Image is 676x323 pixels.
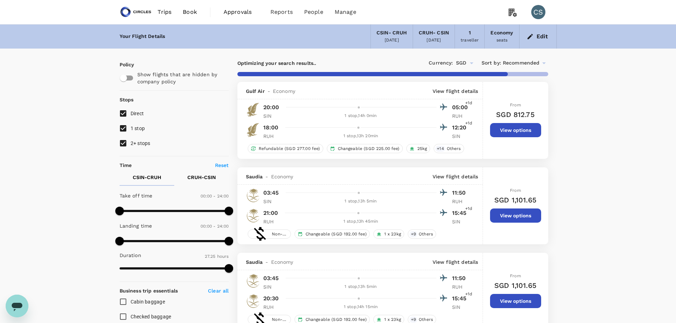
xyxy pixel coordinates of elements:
[120,222,152,229] p: Landing time
[263,294,279,303] p: 20:30
[183,8,197,16] span: Book
[120,4,152,20] img: Circles
[482,59,501,67] span: Sort by :
[452,218,470,225] p: SIN
[433,88,478,95] p: View flight details
[494,280,537,291] h6: SGD 1,101.65
[465,291,472,298] span: +1d
[224,8,259,16] span: Approvals
[285,198,436,205] div: 1 stop , 13h 5min
[465,205,472,212] span: +1d
[133,174,161,181] p: CSIN - CRUH
[429,59,453,67] span: Currency :
[434,144,464,153] div: +14Others
[120,61,126,68] p: Policy
[246,188,260,202] img: SV
[263,274,279,283] p: 03:45
[187,174,216,181] p: CRUH - CSIN
[452,133,470,140] p: SIN
[444,146,464,152] span: Others
[465,100,472,107] span: +1d
[490,294,541,308] button: View options
[263,198,281,205] p: SIN
[373,229,404,239] div: 1 x 23kg
[237,60,393,67] p: Optimizing your search results..
[452,209,470,217] p: 15:45
[263,103,279,112] p: 20:00
[205,254,229,259] span: 27.25 hours
[467,58,477,68] button: Open
[285,283,436,290] div: 1 stop , 13h 5min
[246,103,260,117] img: GF
[6,295,28,317] iframe: Button to launch messaging window
[273,88,295,95] span: Economy
[490,123,541,137] button: View options
[510,102,521,107] span: From
[416,231,436,237] span: Others
[414,146,430,152] span: 25kg
[131,299,165,305] span: Cabin baggage
[131,126,145,131] span: 1 stop
[452,283,470,290] p: RUH
[269,317,290,323] span: Non-refundable
[120,97,134,102] strong: Stops
[503,59,540,67] span: Recommended
[131,111,144,116] span: Direct
[452,274,470,283] p: 11:50
[246,258,263,266] span: Saudia
[200,224,229,229] span: 00:00 - 24:00
[270,8,293,16] span: Reports
[271,173,293,180] span: Economy
[416,317,436,323] span: Others
[263,303,281,311] p: RUH
[256,146,323,152] span: Refundable (SGD 277.00 fee)
[410,317,417,323] span: + 9
[120,288,178,294] strong: Business trip essentials
[263,283,281,290] p: SIN
[131,314,171,319] span: Checked baggage
[531,5,545,19] div: CS
[285,218,436,225] div: 1 stop , 13h 45min
[246,88,265,95] span: Gulf Air
[452,294,470,303] p: 15:45
[131,140,150,146] span: 2+ stops
[285,303,436,311] div: 1 stop , 14h 15min
[381,231,404,237] span: 1 x 23kg
[246,274,260,288] img: SV
[303,231,369,237] span: Changeable (SGD 192.00 fee)
[304,8,323,16] span: People
[327,144,403,153] div: Changeable (SGD 225.00 fee)
[269,231,290,237] span: Non-refundable
[120,252,141,259] p: Duration
[377,29,407,37] div: CSIN - CRUH
[494,194,537,206] h6: SGD 1,101.65
[246,173,263,180] span: Saudia
[263,189,279,197] p: 03:45
[248,144,323,153] div: Refundable (SGD 277.00 fee)
[200,194,229,199] span: 00:00 - 24:00
[433,258,478,266] p: View flight details
[263,173,271,180] span: -
[381,317,404,323] span: 1 x 23kg
[452,303,470,311] p: SIN
[303,317,369,323] span: Changeable (SGD 192.00 fee)
[263,258,271,266] span: -
[215,162,229,169] p: Reset
[285,112,436,119] div: 1 stop , 14h 0min
[433,173,478,180] p: View flight details
[246,123,260,137] img: GF
[335,146,402,152] span: Changeable (SGD 225.00 fee)
[295,229,370,239] div: Changeable (SGD 192.00 fee)
[452,189,470,197] p: 11:50
[120,162,132,169] p: Time
[246,294,260,308] img: SV
[435,146,445,152] span: + 14
[510,273,521,278] span: From
[452,123,470,132] p: 12:20
[246,208,260,223] img: SV
[465,120,472,127] span: +1d
[271,258,293,266] span: Economy
[248,229,291,239] div: Non-refundable
[452,112,470,119] p: RUH
[490,208,541,223] button: View options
